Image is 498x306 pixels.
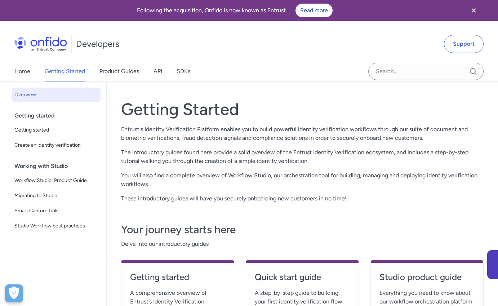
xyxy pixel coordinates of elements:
[121,222,484,237] h3: Your journey starts here
[14,222,98,230] span: Studio Workflow best practices
[5,284,23,302] div: Cookie Preferences
[379,271,475,283] h4: Studio product guide
[12,123,101,137] a: Getting started
[130,271,225,289] a: Getting started
[379,289,475,306] span: Everything you need to know about our workflow orchestration platform.
[12,173,101,188] a: Workflow Studio: Product Guide
[14,176,98,185] span: Workflow Studio: Product Guide
[12,88,101,102] a: Overview
[444,35,484,53] a: Support
[121,194,484,203] p: These introductory guides will have you securely onboarding new customers in no time!
[121,240,484,248] span: Delve into our introductory guides
[177,61,190,81] a: SDKs
[470,6,478,15] svg: Close banner
[12,138,101,152] a: Create an identity verification
[14,141,98,150] span: Create an identity verification
[255,271,350,289] a: Quick start guide
[12,219,101,233] a: Studio Workflow best practices
[255,289,350,306] span: A step-by-step guide to building your first identity verification flow.
[14,90,98,99] span: Overview
[121,125,484,142] p: Entrust's Identity Verification Platform enables you to build powerful identity verification work...
[121,99,484,119] h1: Getting Started
[14,126,98,134] span: Getting started
[121,171,484,189] p: You will also find a complete overview of Workflow Studio, our orchestration tool for building, m...
[368,63,484,80] input: Onfido search input field
[14,207,98,215] span: Smart Capture Link
[295,4,333,17] a: Read more
[14,159,103,173] div: Working with Studio
[461,1,487,19] button: Close banner
[99,61,139,81] a: Product Guides
[76,38,119,50] h1: Developers
[379,271,475,289] a: Studio product guide
[9,4,461,17] div: Following the acquisition, Onfido is now known as Entrust.
[5,284,23,302] button: Open Preferences
[14,108,103,123] div: Getting started
[130,271,225,283] h4: Getting started
[255,271,350,283] h4: Quick start guide
[121,148,484,165] p: The introductory guides found here provide a solid overview of the Entrust Identity Verification ...
[45,61,85,81] a: Getting Started
[14,37,67,51] img: Onfido Logo
[12,189,101,203] a: Migrating to Studio
[14,61,30,81] a: Home
[14,191,98,200] span: Migrating to Studio
[12,204,101,218] a: Smart Capture Link
[154,61,162,81] a: API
